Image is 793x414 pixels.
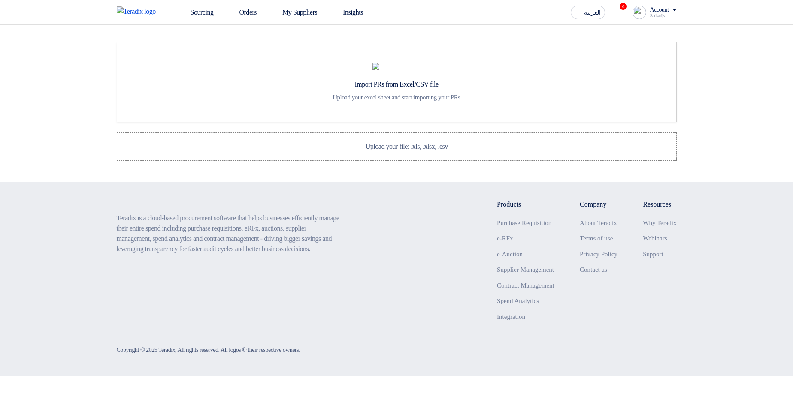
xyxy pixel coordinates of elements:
a: Insights [324,3,370,22]
li: Resources [643,199,676,210]
p: Teradix is a cloud-based procurement software that helps businesses efficiently manage their enti... [117,213,341,254]
a: Spend Analytics [497,297,539,304]
img: profile_test.png [633,6,646,19]
a: Orders [220,3,263,22]
a: Why Teradix [643,219,676,226]
a: About Teradix [580,219,617,226]
a: Contract Management [497,282,554,289]
span: 4 [620,3,627,10]
span: العربية [584,10,601,16]
span: Upload your file: .xls, .xlsx, .csv [366,143,448,150]
a: Contact us [580,266,607,273]
div: Sadsadjs [650,13,676,18]
img: Teradix logo [117,6,161,17]
a: e-RFx [497,235,513,242]
div: Upload your excel sheet and start importing your PRs [333,93,460,101]
a: e-Auction [497,251,523,258]
li: Company [580,199,617,210]
a: Support [643,251,663,258]
div: Import PRs from Excel/CSV file [333,80,460,89]
a: Integration [497,313,525,320]
a: Purchase Requisition [497,219,551,226]
a: Webinars [643,235,667,242]
a: My Suppliers [263,3,324,22]
a: Privacy Policy [580,251,617,258]
button: العربية [571,6,605,19]
div: Copyright © 2025 Teradix, All rights reserved. All logos © their respective owners. [117,345,300,354]
li: Products [497,199,554,210]
img: empty_state_list.svg [372,63,421,70]
a: Sourcing [172,3,221,22]
a: Terms of use [580,235,613,242]
a: Supplier Management [497,266,554,273]
div: Account [650,6,669,14]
